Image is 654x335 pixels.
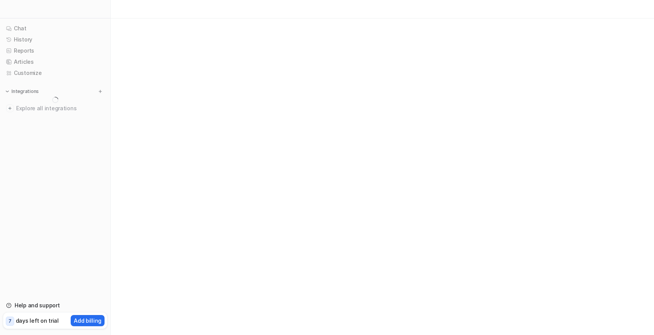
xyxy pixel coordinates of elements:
p: days left on trial [16,317,59,325]
a: Customize [3,68,107,78]
a: Chat [3,23,107,34]
a: Explore all integrations [3,103,107,114]
img: menu_add.svg [98,89,103,94]
a: Articles [3,56,107,67]
p: 7 [8,318,12,325]
button: Add billing [71,315,105,326]
p: Add billing [74,317,101,325]
img: expand menu [5,89,10,94]
a: History [3,34,107,45]
p: Integrations [12,88,39,95]
a: Reports [3,45,107,56]
img: explore all integrations [6,104,14,112]
button: Integrations [3,88,41,95]
a: Help and support [3,300,107,311]
span: Explore all integrations [16,102,104,114]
